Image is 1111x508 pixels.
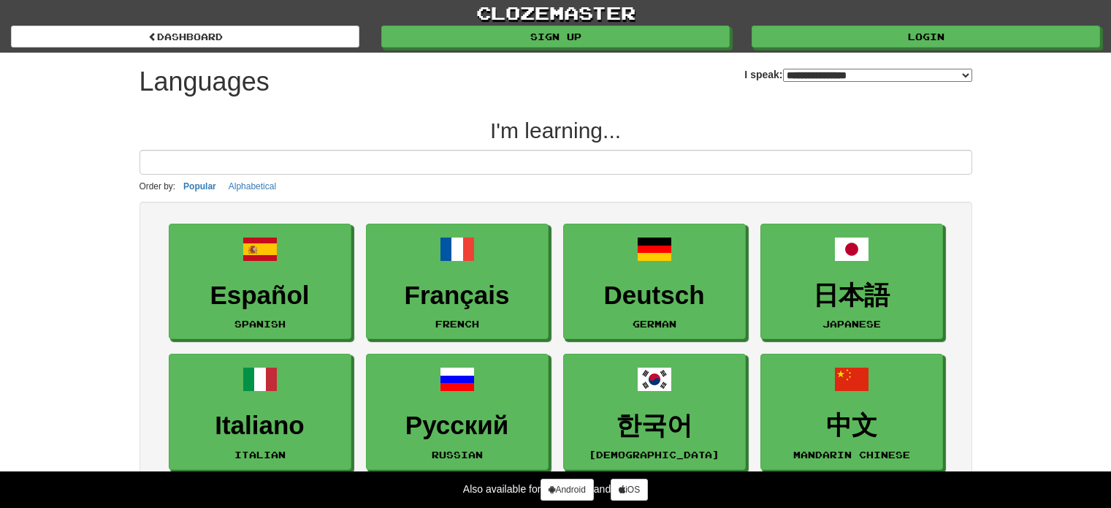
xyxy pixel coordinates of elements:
a: 日本語Japanese [760,224,943,340]
h3: Italiano [177,412,343,440]
small: Russian [432,450,483,460]
button: Popular [179,178,221,194]
h3: Русский [374,412,541,440]
h3: 日本語 [768,281,935,310]
a: iOS [611,479,648,501]
h3: 한국어 [571,412,738,440]
small: [DEMOGRAPHIC_DATA] [589,450,719,460]
small: Spanish [234,319,286,329]
a: 한국어[DEMOGRAPHIC_DATA] [563,354,746,470]
a: Sign up [381,26,730,48]
button: Alphabetical [224,178,280,194]
a: ItalianoItalian [169,354,351,470]
h2: I'm learning... [140,118,972,143]
h3: Español [177,281,343,310]
small: Mandarin Chinese [793,450,910,460]
small: German [633,319,676,329]
label: I speak: [744,67,971,82]
small: Japanese [822,319,881,329]
h1: Languages [140,67,270,96]
a: Login [752,26,1100,48]
a: РусскийRussian [366,354,549,470]
select: I speak: [783,69,972,82]
a: EspañolSpanish [169,224,351,340]
h3: 中文 [768,412,935,440]
small: French [435,319,479,329]
a: 中文Mandarin Chinese [760,354,943,470]
a: DeutschGerman [563,224,746,340]
a: Android [541,479,593,501]
small: Italian [234,450,286,460]
h3: Deutsch [571,281,738,310]
a: dashboard [11,26,359,48]
h3: Français [374,281,541,310]
small: Order by: [140,181,176,192]
a: FrançaisFrench [366,224,549,340]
